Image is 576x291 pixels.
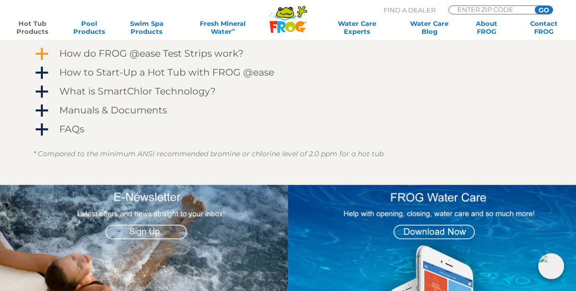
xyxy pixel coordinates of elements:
[33,84,543,99] a: a What is SmartChlor Technology?
[181,19,264,35] a: Fresh MineralWater∞
[33,65,543,81] a: a How to Start-Up a Hot Tub with FROG @ease
[10,19,54,35] a: Hot TubProducts
[232,27,235,32] sup: ∞
[34,85,49,99] span: a
[125,19,169,35] a: Swim SpaProducts
[33,121,543,137] a: a FAQs
[34,122,49,137] span: a
[34,103,49,118] span: a
[456,6,524,13] input: Zip Code Form
[59,48,244,59] h4: How do FROG @ease Test Strips work?
[522,19,566,35] a: ContactFROG
[67,19,112,35] a: PoolProducts
[59,124,84,135] h4: FAQs
[384,5,435,14] p: Find A Dealer
[33,149,384,158] em: * Compared to the minimum ANSI recommended bromine or chlorine level of 2.0 ppm for a hot tub
[538,253,564,279] img: openIcon
[59,86,216,97] h4: What is SmartChlor Technology?
[59,67,274,78] h4: How to Start-Up a Hot Tub with FROG @ease
[33,102,543,118] a: a Manuals & Documents
[34,47,49,62] span: a
[535,6,553,14] input: GO
[34,66,49,81] span: a
[33,46,543,62] a: a How do FROG @ease Test Strips work?
[319,19,395,35] a: Water CareExperts
[59,105,167,116] h4: Manuals & Documents
[407,19,451,35] a: Water CareBlog
[464,19,509,35] a: AboutFROG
